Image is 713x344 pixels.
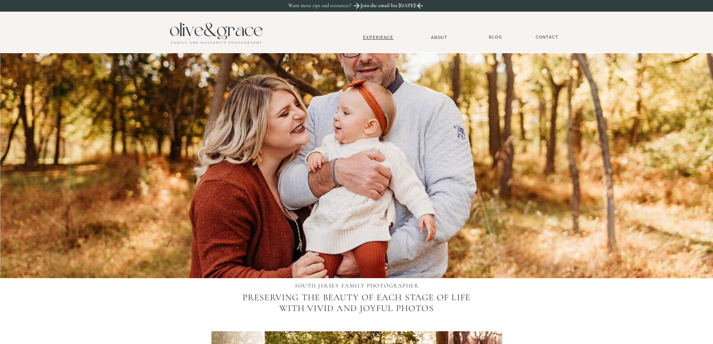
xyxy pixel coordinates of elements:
a: Join the email list [DATE]! [360,3,417,11]
a: Contact [532,34,562,40]
a: BLOG [486,34,505,40]
a: Experience [354,35,403,40]
p: Want more tips and resources? [288,3,368,9]
h1: SOUTH JERSEY FAMILY PHOTOGRAPHER [277,282,437,290]
p: Preserving the beauty of each stage of life with vivid and joyful photos [237,292,477,339]
a: About [428,35,451,40]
